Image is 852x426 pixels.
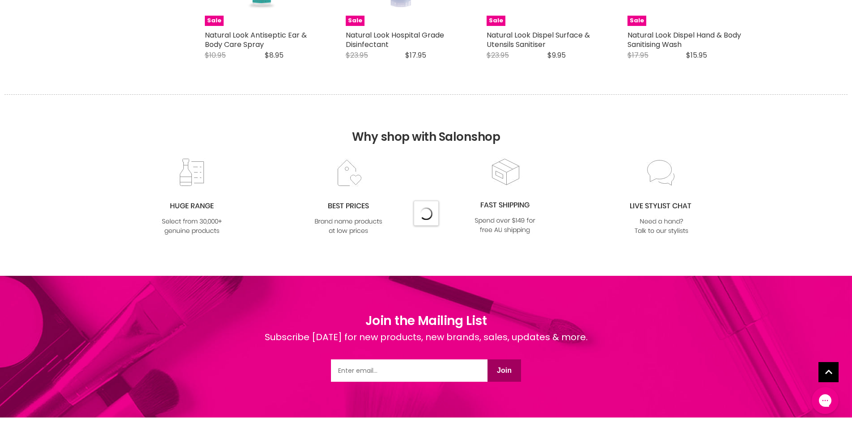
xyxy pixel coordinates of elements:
[487,50,509,60] span: $23.95
[346,50,368,60] span: $23.95
[331,359,487,382] input: Email
[627,50,649,60] span: $17.95
[4,94,848,157] h2: Why shop with Salonshop
[487,16,505,26] span: Sale
[405,50,426,60] span: $17.95
[686,50,707,60] span: $15.95
[346,30,444,50] a: Natural Look Hospital Grade Disinfectant
[625,158,698,236] img: chat_c0a1c8f7-3133-4fc6-855f-7264552747f6.jpg
[487,30,590,50] a: Natural Look Dispel Surface & Utensils Sanitiser
[627,30,741,50] a: Natural Look Dispel Hand & Body Sanitising Wash
[818,362,839,382] a: Back to top
[807,384,843,417] iframe: Gorgias live chat messenger
[265,50,284,60] span: $8.95
[265,312,588,330] h1: Join the Mailing List
[205,50,226,60] span: $10.95
[346,16,365,26] span: Sale
[818,362,839,385] span: Back to top
[312,158,385,236] img: prices.jpg
[205,16,224,26] span: Sale
[487,359,521,382] button: Join
[205,30,307,50] a: Natural Look Antiseptic Ear & Body Care Spray
[156,158,228,236] img: range2_8cf790d4-220e-469f-917d-a18fed3854b6.jpg
[265,330,588,359] div: Subscribe [DATE] for new products, new brands, sales, updates & more.
[627,16,646,26] span: Sale
[547,50,566,60] span: $9.95
[469,157,541,236] img: fast.jpg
